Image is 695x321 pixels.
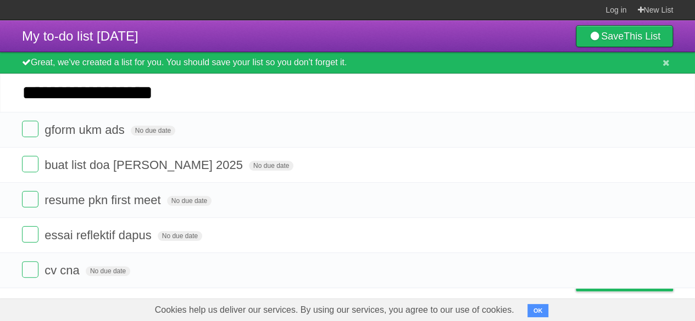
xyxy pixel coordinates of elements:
span: No due date [86,266,130,276]
label: Done [22,121,38,137]
span: My to-do list [DATE] [22,29,138,43]
span: Cookies help us deliver our services. By using our services, you agree to our use of cookies. [144,299,525,321]
a: SaveThis List [576,25,673,47]
label: Done [22,226,38,243]
label: Done [22,191,38,207]
span: No due date [131,126,175,136]
span: gform ukm ads [45,123,127,137]
b: This List [624,31,660,42]
span: No due date [249,161,293,171]
span: No due date [167,196,212,206]
label: Done [22,261,38,278]
span: Buy me a coffee [599,272,668,291]
span: cv cna [45,263,82,277]
span: resume pkn first meet [45,193,164,207]
button: OK [527,304,549,317]
label: Done [22,156,38,172]
span: No due date [158,231,202,241]
span: essai reflektif dapus [45,228,154,242]
span: buat list doa [PERSON_NAME] 2025 [45,158,246,172]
